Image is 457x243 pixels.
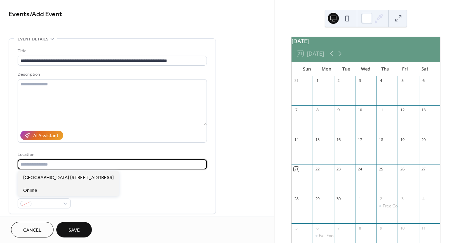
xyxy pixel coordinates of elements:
[23,227,41,234] span: Cancel
[375,62,395,76] div: Thu
[336,62,356,76] div: Tue
[379,108,384,113] div: 11
[336,167,341,172] div: 23
[357,196,362,201] div: 1
[379,78,384,83] div: 4
[18,36,48,43] span: Event details
[315,196,320,201] div: 29
[379,167,384,172] div: 25
[421,137,426,142] div: 20
[315,225,320,231] div: 6
[315,167,320,172] div: 22
[315,137,320,142] div: 15
[18,47,206,55] div: Title
[23,174,114,181] span: [GEOGRAPHIC_DATA] [STREET_ADDRESS]
[336,137,341,142] div: 16
[294,196,299,201] div: 28
[20,131,63,140] button: AI Assistant
[357,78,362,83] div: 3
[294,78,299,83] div: 31
[415,62,435,76] div: Sat
[9,8,30,21] a: Events
[379,137,384,142] div: 18
[315,78,320,83] div: 1
[33,132,58,140] div: AI Assistant
[68,227,80,234] span: Save
[56,222,92,237] button: Save
[357,167,362,172] div: 24
[421,108,426,113] div: 13
[356,62,375,76] div: Wed
[421,167,426,172] div: 27
[377,203,398,209] div: Free Community Presentation: Understanding PDA
[11,222,54,237] button: Cancel
[379,196,384,201] div: 2
[336,196,341,201] div: 30
[400,108,405,113] div: 12
[297,62,317,76] div: Sun
[421,78,426,83] div: 6
[379,225,384,231] div: 9
[30,8,62,21] span: / Add Event
[400,78,405,83] div: 5
[294,108,299,113] div: 7
[357,137,362,142] div: 17
[357,225,362,231] div: 8
[18,71,206,78] div: Description
[294,225,299,231] div: 5
[319,233,397,239] div: Fall Executive Functioning Sessions Start!
[336,225,341,231] div: 7
[421,225,426,231] div: 11
[336,108,341,113] div: 9
[336,78,341,83] div: 2
[400,196,405,201] div: 3
[357,108,362,113] div: 10
[294,137,299,142] div: 14
[315,108,320,113] div: 8
[18,190,69,197] div: Event color
[23,187,37,194] span: Online
[400,137,405,142] div: 19
[292,37,440,45] div: [DATE]
[421,196,426,201] div: 4
[294,167,299,172] div: 21
[317,62,336,76] div: Mon
[395,62,415,76] div: Fri
[313,233,334,239] div: Fall Executive Functioning Sessions Start!
[400,225,405,231] div: 10
[18,151,206,158] div: Location
[400,167,405,172] div: 26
